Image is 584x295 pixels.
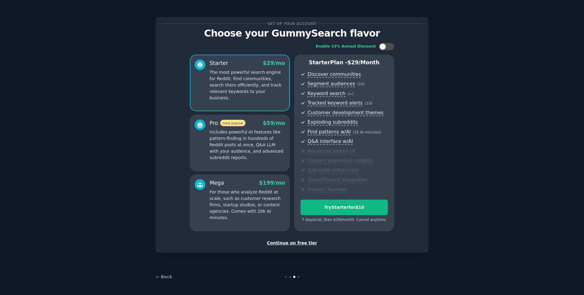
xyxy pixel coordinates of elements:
[263,60,285,66] span: $ 29 /mo
[162,240,422,246] div: Continue on free tier
[308,119,358,126] span: Exploding subreddits
[308,148,355,155] span: Advanced search UI
[308,129,351,135] span: Find patterns w/AI
[357,82,365,86] span: ( 10 )
[308,138,353,145] span: Q&A interface w/AI
[308,177,368,183] span: Slack/Discord integration
[308,100,363,106] span: Tracked keyword alerts
[316,44,376,49] div: Enable 33% Annual Discount
[308,110,384,116] span: Customer development themes
[162,28,422,39] p: Choose your GummySearch flavor
[220,120,246,126] span: most popular
[308,91,346,97] span: Keyword search
[308,71,361,78] span: Discover communities
[308,158,373,164] span: Content promotion insights
[210,69,285,101] p: The most powerful search engine for Reddit. Find communities, search them efficiently, and track ...
[210,129,285,161] p: Includes powerful AI features like pattern-finding in hundreds of Reddit posts at once, Q&A LLM w...
[301,204,388,211] div: Try Starter for $10
[210,59,228,67] div: Starter
[210,179,224,187] div: Mega
[266,20,318,27] span: Set up your account
[301,59,388,66] p: Starter Plan -
[348,92,354,96] span: ( ∞ )
[308,81,355,87] span: Segment audiences
[301,200,388,215] button: TryStarterfor$10
[308,187,347,193] span: Product Reviews
[365,101,372,105] span: ( 10 )
[259,180,285,186] span: $ 199 /mo
[353,130,381,134] span: ( 2k AI minutes )
[263,120,285,126] span: $ 59 /mo
[347,59,380,66] span: $ 29 /month
[308,167,359,174] span: Subreddit influencers
[156,274,172,279] a: ← Back
[301,217,388,223] div: 7 days trial, then $ 29 /month . Cancel anytime.
[210,119,245,127] div: Pro
[210,189,285,221] p: For those who analyze Reddit at scale, such as customer research firms, startup studios, or conte...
